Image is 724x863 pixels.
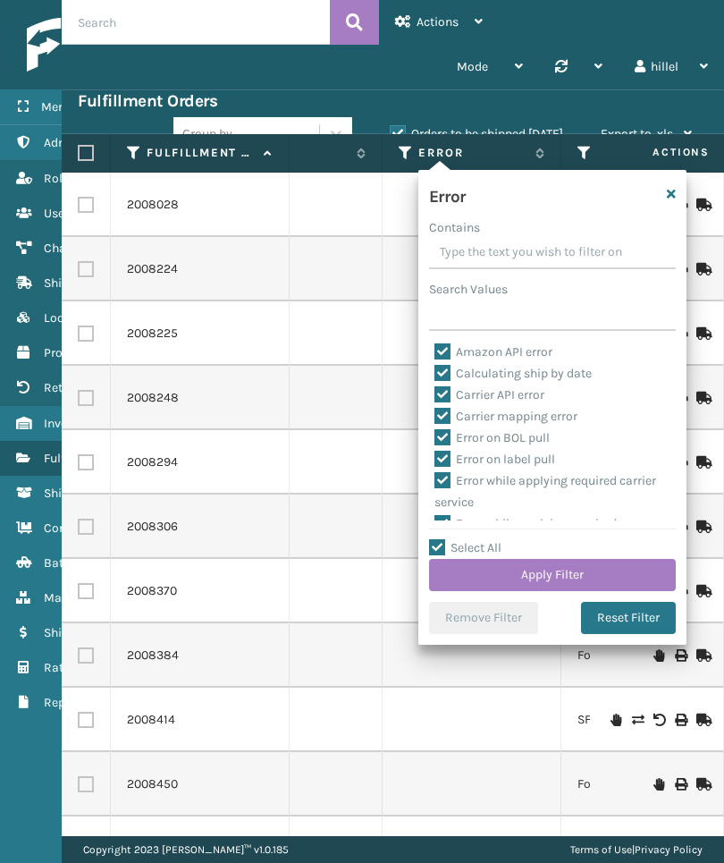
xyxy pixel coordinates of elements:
span: Channels [44,241,97,256]
span: Actions [417,14,459,30]
i: Change shipping [632,714,643,726]
i: Mark as Shipped [696,199,707,211]
i: Print Label [675,778,686,791]
td: [US_STATE] [204,495,383,559]
a: 2008294 [127,453,178,471]
i: Mark as Shipped [696,778,707,791]
span: Rate Calculator [44,660,131,675]
button: Apply Filter [429,559,676,591]
span: Administration [44,135,129,150]
span: Lookups [44,310,92,326]
img: logo [27,18,197,72]
td: [US_STATE] [204,559,383,623]
span: Reports [44,695,88,710]
i: Mark as Shipped [696,520,707,533]
i: Void Label [653,714,664,726]
button: Remove Filter [429,602,538,634]
label: State [240,145,348,161]
span: Inventory [44,416,97,431]
a: Privacy Policy [635,843,703,856]
span: Menu [41,99,72,114]
label: Error [418,145,526,161]
span: Actions [596,138,720,167]
a: 2008028 [127,196,179,214]
div: Group by [182,124,232,143]
span: Shipping Carriers [44,275,141,291]
a: 2008370 [127,582,177,600]
span: Export to .xls [601,126,673,141]
td: [US_STATE] [204,623,383,688]
td: [US_STATE] [204,366,383,430]
i: Mark as Shipped [696,585,707,597]
span: Users [44,206,75,221]
a: 2008224 [127,260,178,278]
td: [US_STATE] [204,237,383,301]
a: Terms of Use [570,843,632,856]
td: [US_STATE] [204,301,383,366]
button: Reset Filter [581,602,676,634]
i: Mark as Shipped [696,263,707,275]
td: [US_STATE] [204,430,383,495]
label: Error while applying required warehouse [434,516,617,553]
a: 2008306 [127,518,178,536]
h3: Fulfillment Orders [78,90,217,112]
p: Copyright 2023 [PERSON_NAME]™ v 1.0.185 [83,836,289,863]
a: 2008225 [127,325,178,343]
a: 2008248 [127,389,179,407]
h4: Error [429,181,466,207]
label: Error on label pull [434,452,555,467]
label: Error while applying required carrier service [434,473,656,510]
i: Mark as Shipped [696,327,707,340]
label: Amazon API error [434,344,552,360]
i: Mark as Shipped [696,714,707,726]
label: Orders to be shipped [DATE] [390,126,563,141]
i: Mark as Shipped [696,649,707,662]
label: Calculating ship by date [434,366,592,381]
span: Products [44,345,94,360]
span: Marketplace Orders [44,590,154,605]
td: [US_STATE] [204,752,383,816]
a: 2008450 [127,775,178,793]
label: Contains [429,218,480,237]
td: [US_STATE] [204,173,383,237]
span: Shipment Status [44,486,138,501]
label: Fulfillment Order Id [147,145,255,161]
i: On Hold [653,649,664,662]
span: Batches [44,555,89,571]
i: Mark as Shipped [696,392,707,404]
span: Roles [44,171,75,186]
i: On Hold [610,714,621,726]
i: Print Label [675,714,686,726]
td: [US_STATE] [204,688,383,752]
input: Type the text you wish to filter on [429,237,676,269]
label: Error on BOL pull [434,430,550,445]
a: 2008384 [127,647,179,664]
span: Mode [457,59,488,74]
label: Carrier API error [434,387,544,402]
div: | [570,836,703,863]
span: Fulfillment Orders [44,451,145,466]
span: Shipment Cost [44,625,127,640]
label: Search Values [429,280,508,299]
i: Mark as Shipped [696,456,707,469]
label: Select All [429,540,501,555]
label: Carrier mapping error [434,409,577,424]
span: Return Addresses [44,380,141,395]
i: Print Label [675,649,686,662]
a: 2008414 [127,711,175,729]
div: hillel [635,45,708,89]
span: Containers [44,520,105,536]
i: On Hold [653,778,664,791]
